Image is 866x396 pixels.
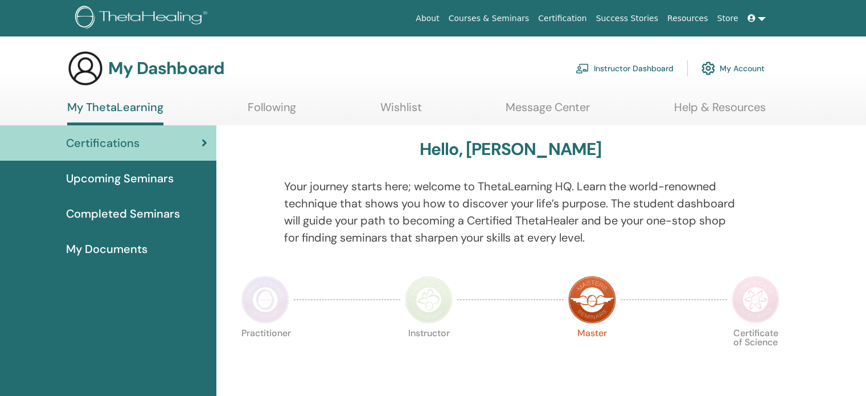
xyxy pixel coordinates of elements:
img: Master [568,276,616,324]
h3: My Dashboard [108,58,224,79]
p: Instructor [405,329,453,377]
a: Help & Resources [674,100,766,123]
h3: Hello, [PERSON_NAME] [420,139,602,160]
p: Practitioner [241,329,289,377]
a: Message Center [506,100,590,123]
img: Certificate of Science [732,276,779,324]
img: Practitioner [241,276,289,324]
a: Store [713,8,743,29]
a: My Account [701,56,765,81]
img: cog.svg [701,59,715,78]
img: generic-user-icon.jpg [67,50,104,87]
span: My Documents [66,240,147,258]
p: Master [568,329,616,377]
img: chalkboard-teacher.svg [576,63,589,74]
a: Wishlist [380,100,422,123]
p: Certificate of Science [732,329,779,377]
a: Success Stories [592,8,663,29]
a: Instructor Dashboard [576,56,674,81]
a: Following [248,100,296,123]
img: Instructor [405,276,453,324]
a: Certification [533,8,591,29]
img: logo.png [75,6,211,31]
a: About [411,8,444,29]
span: Completed Seminars [66,205,180,222]
a: My ThetaLearning [67,100,163,125]
a: Courses & Seminars [444,8,534,29]
span: Certifications [66,134,139,152]
span: Upcoming Seminars [66,170,174,187]
a: Resources [663,8,713,29]
p: Your journey starts here; welcome to ThetaLearning HQ. Learn the world-renowned technique that sh... [284,178,737,246]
